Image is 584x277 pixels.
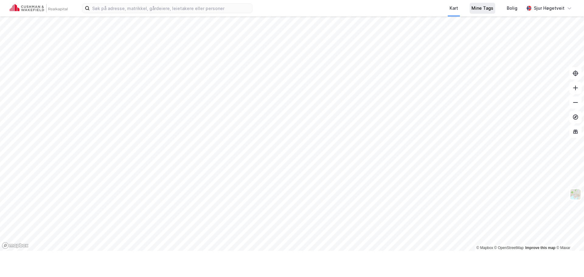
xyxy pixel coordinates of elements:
div: Bolig [507,5,517,12]
a: Maxar [556,246,570,250]
div: Sjur Høgetveit [534,5,565,12]
img: cushman-wakefield-realkapital-logo.202ea83816669bd177139c58696a8fa1.svg [10,4,68,12]
a: Mapbox [476,246,493,250]
div: Mine Tags [471,5,493,12]
iframe: Chat Widget [554,248,584,277]
a: OpenStreetMap [494,246,524,250]
input: Søk på adresse, matrikkel, gårdeiere, leietakere eller personer [90,4,252,13]
a: Improve this map [525,246,555,250]
img: Z [570,189,581,200]
div: Kart [450,5,458,12]
div: Kontrollprogram for chat [554,248,584,277]
a: Mapbox homepage [2,242,29,249]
